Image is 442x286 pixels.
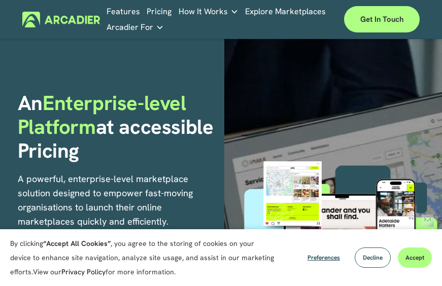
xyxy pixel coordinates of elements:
h1: An at accessible Pricing [18,91,218,163]
img: Arcadier [22,12,100,27]
a: folder dropdown [179,4,239,19]
span: Arcadier For [107,20,153,34]
span: Enterprise-level Platform [18,90,191,140]
span: Accept [405,254,424,262]
a: folder dropdown [107,19,164,35]
a: Explore Marketplaces [245,4,326,19]
span: How It Works [179,5,228,19]
button: Preferences [300,247,348,268]
a: Privacy Policy [61,267,106,276]
a: Pricing [147,4,172,19]
a: Features [107,4,140,19]
strong: “Accept All Cookies” [43,239,111,248]
span: Decline [363,254,383,262]
button: Accept [398,247,432,268]
a: Get in touch [344,6,420,32]
p: By clicking , you agree to the storing of cookies on your device to enhance site navigation, anal... [10,236,275,279]
button: Decline [355,247,391,268]
span: Preferences [308,254,340,262]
